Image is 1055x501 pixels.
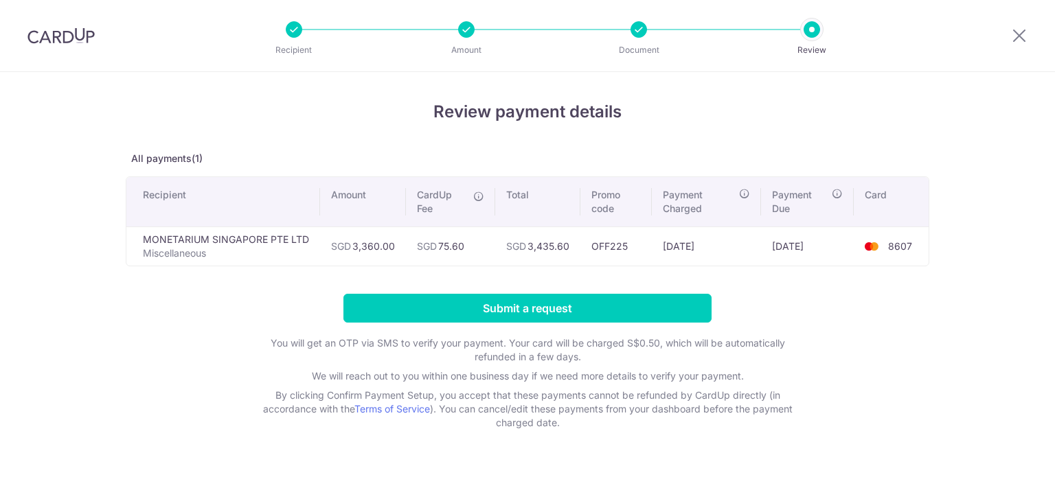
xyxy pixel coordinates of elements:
span: SGD [331,240,351,252]
th: Promo code [580,177,653,226]
td: 3,435.60 [495,226,580,266]
span: Payment Charged [663,188,735,215]
p: By clicking Confirm Payment Setup, you accept that these payments cannot be refunded by CardUp di... [253,388,802,430]
span: Payment Due [772,188,828,215]
p: Recipient [243,43,345,57]
span: SGD [417,240,437,252]
td: [DATE] [652,226,761,266]
img: CardUp [27,27,95,44]
span: 8607 [888,240,912,252]
th: Amount [320,177,406,226]
p: Document [588,43,690,57]
h4: Review payment details [126,100,929,124]
td: [DATE] [761,226,854,266]
img: <span class="translation_missing" title="translation missing: en.account_steps.new_confirm_form.b... [858,238,885,255]
td: 3,360.00 [320,226,406,266]
th: Card [854,177,929,226]
th: Total [495,177,580,226]
td: OFF225 [580,226,653,266]
p: Miscellaneous [143,246,309,260]
input: Submit a request [343,294,712,323]
th: Recipient [126,177,320,226]
td: MONETARIUM SINGAPORE PTE LTD [126,226,320,266]
p: Amount [416,43,517,57]
p: We will reach out to you within one business day if we need more details to verify your payment. [253,369,802,383]
p: All payments(1) [126,152,929,165]
span: CardUp Fee [417,188,466,215]
p: Review [761,43,863,57]
td: 75.60 [406,226,495,266]
a: Terms of Service [354,403,430,415]
p: You will get an OTP via SMS to verify your payment. Your card will be charged S$0.50, which will ... [253,336,802,364]
span: SGD [506,240,526,252]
